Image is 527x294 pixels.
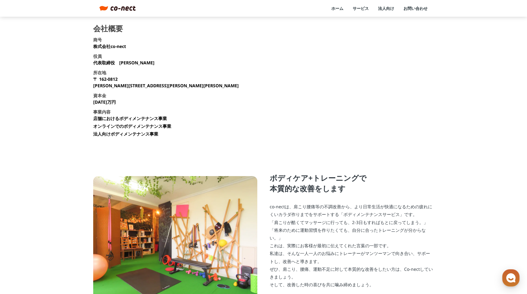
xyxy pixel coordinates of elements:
a: お問い合わせ [403,6,428,11]
h3: 役員 [93,53,102,59]
p: ボディケア+トレーニングで 本質的な改善をします [270,173,434,193]
li: オンラインでのボディメンテナンス事業 [93,123,171,129]
p: [DATE]万円 [93,99,116,105]
h3: 商号 [93,37,102,43]
h2: 会社概要 [93,25,123,32]
li: 法人向けボディメンテナンス事業 [93,131,158,137]
p: 代表取締役 [PERSON_NAME] [93,59,155,66]
p: 株式会社co-nect [93,43,126,50]
a: ホーム [331,6,343,11]
a: サービス [353,6,369,11]
h3: 事業内容 [93,109,111,115]
a: 法人向け [378,6,394,11]
h3: 所在地 [93,69,106,76]
h3: 資本金 [93,92,106,99]
p: 〒 162-0812 [PERSON_NAME][STREET_ADDRESS][PERSON_NAME][PERSON_NAME] [93,76,239,89]
li: 店舗におけるボディメンテナンス事業 [93,115,167,122]
p: co-nectは、肩こり腰痛等の不調改善から、より日常生活が快適になるための疲れにくいカラダ作りまでをサポートする「ボディメンテナンスサービス」です。 「肩こりが酷くてマッサージに行っても、2-... [270,203,434,288]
